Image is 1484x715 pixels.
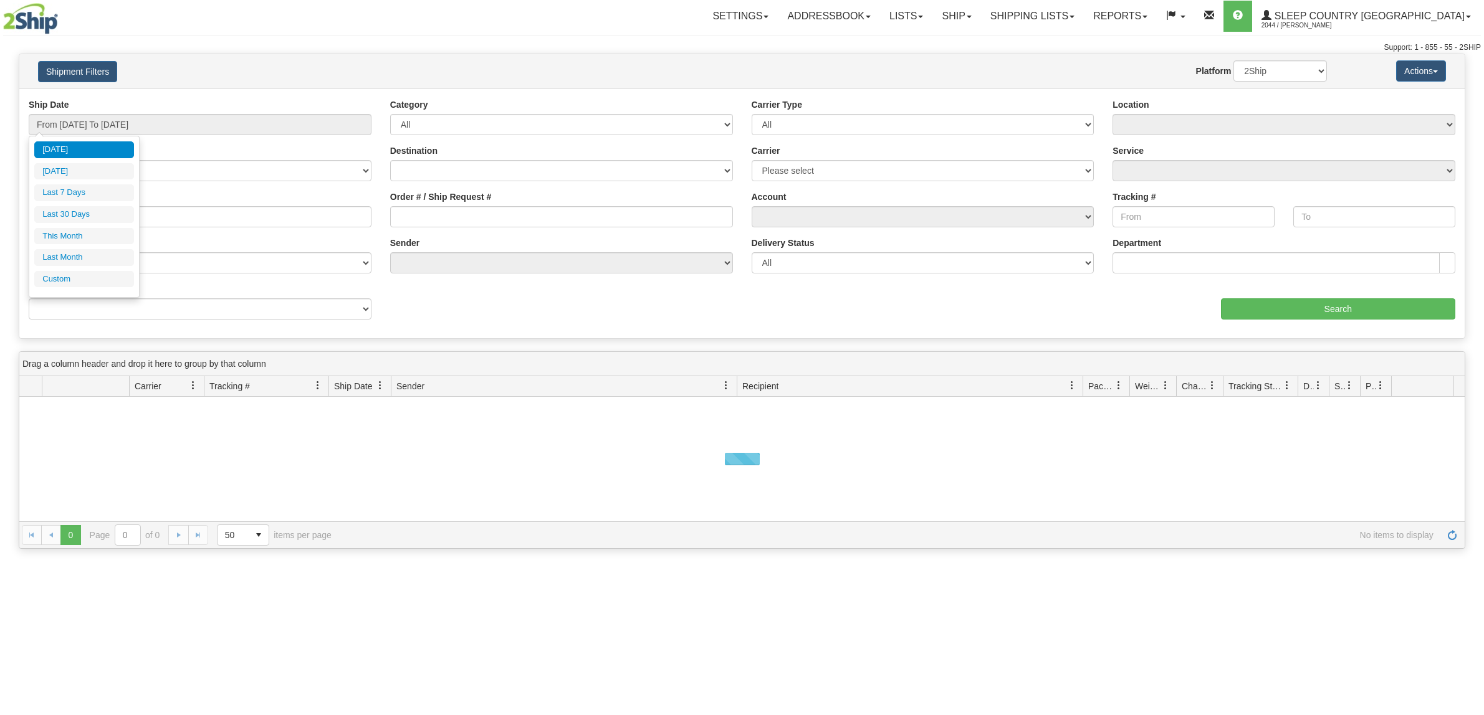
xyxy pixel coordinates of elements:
img: logo2044.jpg [3,3,58,34]
label: Carrier Type [752,98,802,111]
span: Sleep Country [GEOGRAPHIC_DATA] [1271,11,1465,21]
span: 2044 / [PERSON_NAME] [1261,19,1355,32]
label: Account [752,191,787,203]
li: This Month [34,228,134,245]
span: Tracking Status [1228,380,1283,392]
label: Sender [390,237,419,249]
a: Shipping lists [981,1,1084,32]
li: [DATE] [34,163,134,180]
a: Sender filter column settings [716,375,737,396]
label: Category [390,98,428,111]
a: Packages filter column settings [1108,375,1129,396]
a: Tracking Status filter column settings [1276,375,1298,396]
a: Weight filter column settings [1155,375,1176,396]
li: Custom [34,271,134,288]
span: Page 0 [60,525,80,545]
span: Weight [1135,380,1161,392]
a: Charge filter column settings [1202,375,1223,396]
a: Ship [932,1,980,32]
li: [DATE] [34,141,134,158]
span: Page sizes drop down [217,524,269,546]
span: items per page [217,524,332,546]
a: Tracking # filter column settings [307,375,328,396]
a: Delivery Status filter column settings [1308,375,1329,396]
a: Pickup Status filter column settings [1370,375,1391,396]
a: Carrier filter column settings [183,375,204,396]
input: To [1293,206,1455,227]
label: Destination [390,144,438,157]
div: Support: 1 - 855 - 55 - 2SHIP [3,42,1481,53]
span: Page of 0 [90,524,160,546]
label: Ship Date [29,98,69,111]
span: Shipment Issues [1334,380,1345,392]
a: Ship Date filter column settings [370,375,391,396]
iframe: chat widget [1455,294,1483,421]
span: Ship Date [334,380,372,392]
span: Delivery Status [1303,380,1314,392]
a: Addressbook [778,1,880,32]
span: No items to display [349,530,1434,540]
a: Settings [703,1,778,32]
a: Reports [1084,1,1157,32]
a: Recipient filter column settings [1061,375,1083,396]
a: Shipment Issues filter column settings [1339,375,1360,396]
label: Service [1113,144,1144,157]
div: grid grouping header [19,352,1465,376]
button: Actions [1396,60,1446,82]
button: Shipment Filters [38,61,117,82]
span: Sender [396,380,424,392]
input: From [1113,206,1275,227]
label: Delivery Status [752,237,815,249]
span: Carrier [135,380,161,392]
label: Location [1113,98,1149,111]
span: Packages [1088,380,1114,392]
a: Lists [880,1,932,32]
li: Last 7 Days [34,184,134,201]
label: Platform [1196,65,1232,77]
input: Search [1221,298,1456,320]
label: Department [1113,237,1161,249]
span: select [249,525,269,545]
label: Tracking # [1113,191,1156,203]
a: Refresh [1442,525,1462,545]
span: Tracking # [209,380,250,392]
span: Charge [1182,380,1208,392]
label: Carrier [752,144,780,157]
span: 50 [225,529,241,541]
li: Last 30 Days [34,206,134,223]
span: Pickup Status [1366,380,1376,392]
li: Last Month [34,249,134,266]
span: Recipient [742,380,778,392]
a: Sleep Country [GEOGRAPHIC_DATA] 2044 / [PERSON_NAME] [1252,1,1480,32]
label: Order # / Ship Request # [390,191,492,203]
